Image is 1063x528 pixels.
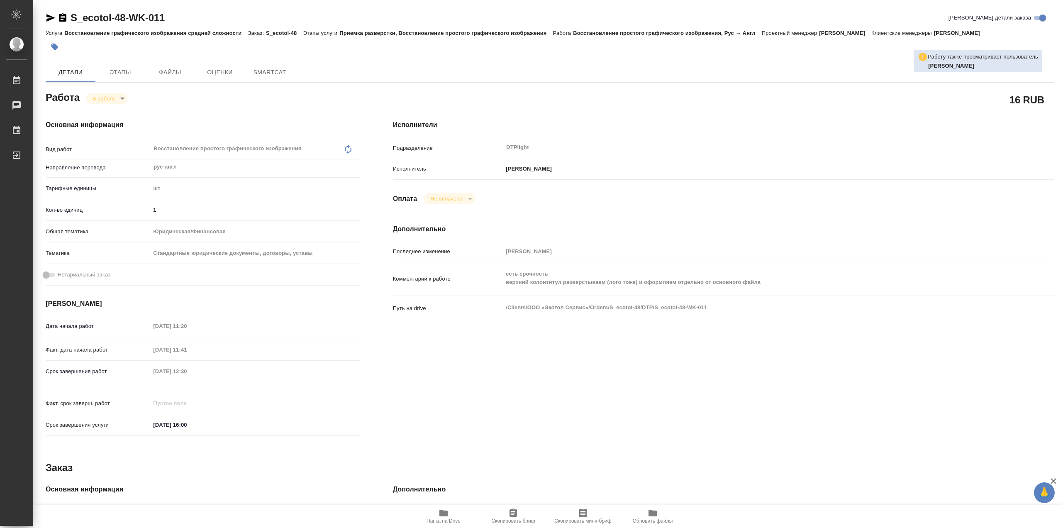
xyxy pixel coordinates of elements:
h4: Дополнительно [393,484,1054,494]
span: Нотариальный заказ [58,271,110,279]
h4: Исполнители [393,120,1054,130]
button: Папка на Drive [409,505,478,528]
p: [PERSON_NAME] [819,30,871,36]
span: Папка на Drive [427,518,461,524]
button: Скопировать бриф [478,505,548,528]
p: S_ecotol-48 [266,30,303,36]
p: Кол-во единиц [46,206,150,214]
button: Обновить файлы [618,505,688,528]
p: Путь на drive [393,304,503,313]
button: Скопировать ссылку для ЯМессенджера [46,13,56,23]
button: Добавить тэг [46,38,64,56]
p: Ямковенко Вера [928,62,1038,70]
span: Файлы [150,67,190,78]
input: Пустое поле [150,397,223,409]
textarea: есть срочность верхний колонтитул разверстываем (лого тоже) и оформляем отдельно от основного файла [503,267,999,289]
span: Этапы [100,67,140,78]
p: Восстановление графического изображения средней сложности [64,30,248,36]
p: Проектный менеджер [762,30,819,36]
input: Пустое поле [150,365,223,377]
h2: Работа [46,89,80,104]
span: Скопировать мини-бриф [554,518,611,524]
p: Срок завершения услуги [46,421,150,429]
div: Юридическая/Финансовая [150,225,359,239]
span: 🙏 [1037,484,1051,501]
span: Скопировать бриф [491,518,535,524]
p: Работа [553,30,573,36]
p: Вид работ [46,145,150,154]
p: Восстановление простого графического изображения, Рус → Англ [573,30,762,36]
h4: Дополнительно [393,224,1054,234]
h4: Основная информация [46,484,360,494]
p: Комментарий к работе [393,275,503,283]
input: Пустое поле [150,320,223,332]
p: Услуга [46,30,64,36]
p: Тематика [46,249,150,257]
p: Исполнитель [393,165,503,173]
div: Стандартные юридические документы, договоры, уставы [150,246,359,260]
span: Обновить файлы [633,518,673,524]
button: Не оплачена [428,195,465,202]
p: Дата начала работ [46,322,150,330]
h4: Оплата [393,194,417,204]
p: Приемка разверстки, Восстановление простого графического изображения [339,30,553,36]
p: Последнее изменение [393,247,503,256]
input: Пустое поле [503,245,999,257]
p: Подразделение [393,144,503,152]
h4: Основная информация [46,120,360,130]
button: В работе [90,95,117,102]
p: Общая тематика [46,227,150,236]
span: SmartCat [250,67,290,78]
a: S_ecotol-48-WK-011 [71,12,165,23]
p: Факт. срок заверш. работ [46,399,150,408]
span: [PERSON_NAME] детали заказа [948,14,1031,22]
p: Клиентские менеджеры [871,30,934,36]
p: Работу также просматривает пользователь [928,53,1038,61]
p: Срок завершения работ [46,367,150,376]
p: Направление перевода [46,164,150,172]
input: ✎ Введи что-нибудь [150,419,223,431]
p: [PERSON_NAME] [934,30,986,36]
p: Этапы услуги [303,30,339,36]
h4: [PERSON_NAME] [46,299,360,309]
button: Скопировать ссылку [58,13,68,23]
p: Факт. дата начала работ [46,346,150,354]
button: Скопировать мини-бриф [548,505,618,528]
div: шт [150,181,359,196]
p: Заказ: [248,30,266,36]
button: 🙏 [1034,482,1055,503]
span: Детали [51,67,90,78]
h2: 16 RUB [1009,93,1044,107]
div: В работе [424,193,475,204]
p: [PERSON_NAME] [503,165,552,173]
p: Тарифные единицы [46,184,150,193]
input: ✎ Введи что-нибудь [150,204,359,216]
h2: Заказ [46,461,73,474]
textarea: /Clients/ООО «Экотол Сервис»/Orders/S_ecotol-48/DTP/S_ecotol-48-WK-011 [503,301,999,315]
input: Пустое поле [150,344,223,356]
span: Оценки [200,67,240,78]
div: В работе [86,93,127,104]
